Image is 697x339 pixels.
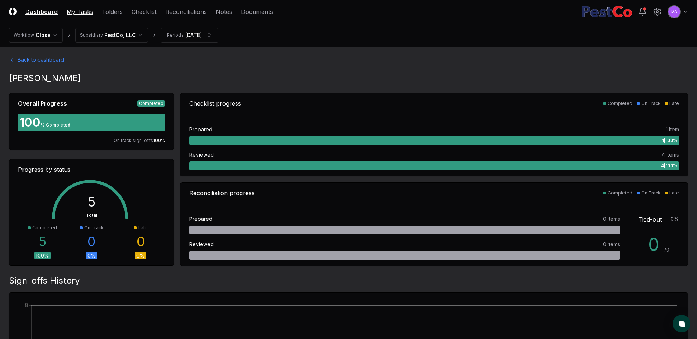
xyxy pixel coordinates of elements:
[114,138,153,143] span: On track sign-offs
[9,275,688,287] div: Sign-offs History
[671,215,679,224] div: 0 %
[669,100,679,107] div: Late
[9,8,17,15] img: Logo
[180,93,688,176] a: Checklist progressCompletedOn TrackLatePrepared1 Item1|100%Reviewed4 Items4|100%
[241,7,273,16] a: Documents
[189,125,212,133] div: Prepared
[138,225,148,231] div: Late
[661,163,678,169] span: 4 | 100 %
[18,165,165,174] div: Progress by status
[185,31,202,39] div: [DATE]
[18,99,67,108] div: Overall Progress
[673,315,690,332] button: atlas-launcher
[9,56,688,63] a: Back to dashboard
[669,190,679,196] div: Late
[668,5,681,18] button: DA
[167,32,184,39] div: Periods
[189,215,212,223] div: Prepared
[135,252,146,259] div: 0 %
[9,72,688,84] div: [PERSON_NAME]
[67,7,93,16] a: My Tasks
[581,6,632,18] img: PestCo logo
[132,7,157,16] a: Checklist
[9,28,218,43] nav: breadcrumb
[25,302,28,308] tspan: 8
[153,138,165,143] span: 100 %
[189,151,214,158] div: Reviewed
[603,215,620,223] div: 0 Items
[662,137,678,144] span: 1 | 100 %
[39,234,46,249] div: 5
[25,7,58,16] a: Dashboard
[638,215,662,224] div: Tied-out
[608,190,632,196] div: Completed
[641,100,661,107] div: On Track
[180,182,688,266] a: Reconciliation progressCompletedOn TrackLatePrepared0 ItemsReviewed0 ItemsTied-out0%0 /0
[14,32,34,39] div: Workflow
[666,125,679,133] div: 1 Item
[648,236,664,254] div: 0
[189,189,255,197] div: Reconciliation progress
[102,7,123,16] a: Folders
[165,7,207,16] a: Reconciliations
[161,28,218,43] button: Periods[DATE]
[189,240,214,248] div: Reviewed
[608,100,632,107] div: Completed
[40,122,71,128] div: % Completed
[80,32,103,39] div: Subsidiary
[662,151,679,158] div: 4 Items
[671,9,677,14] span: DA
[34,252,51,259] div: 100 %
[32,225,57,231] div: Completed
[137,100,165,107] div: Completed
[216,7,232,16] a: Notes
[641,190,661,196] div: On Track
[18,117,40,128] div: 100
[137,234,145,249] div: 0
[189,99,241,108] div: Checklist progress
[603,240,620,248] div: 0 Items
[664,246,669,254] div: / 0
